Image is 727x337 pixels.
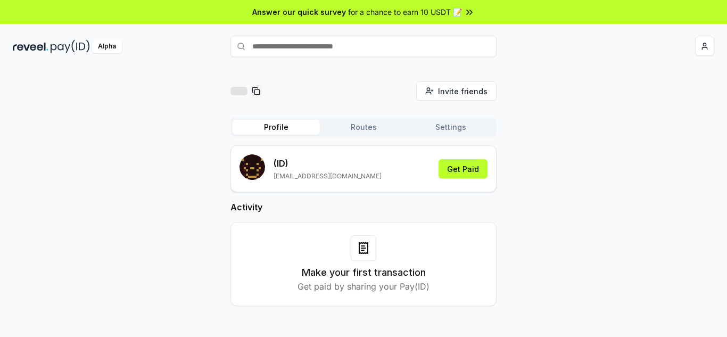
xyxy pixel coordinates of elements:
button: Get Paid [439,159,488,178]
p: [EMAIL_ADDRESS][DOMAIN_NAME] [274,172,382,180]
span: for a chance to earn 10 USDT 📝 [348,6,462,18]
button: Profile [233,120,320,135]
span: Invite friends [438,86,488,97]
img: pay_id [51,40,90,53]
button: Invite friends [416,81,497,101]
img: reveel_dark [13,40,48,53]
span: Answer our quick survey [252,6,346,18]
button: Routes [320,120,407,135]
div: Alpha [92,40,122,53]
p: (ID) [274,157,382,170]
button: Settings [407,120,494,135]
h3: Make your first transaction [302,265,426,280]
p: Get paid by sharing your Pay(ID) [298,280,429,293]
h2: Activity [230,201,497,213]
